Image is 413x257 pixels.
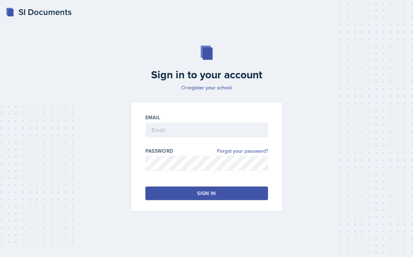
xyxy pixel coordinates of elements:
[145,147,174,154] label: Password
[6,6,72,19] a: SI Documents
[145,122,268,137] input: Email
[217,147,268,155] a: Forgot your password?
[197,190,216,197] div: Sign in
[145,187,268,200] button: Sign in
[127,84,286,91] p: Or
[187,84,232,91] a: register your school
[127,68,286,81] h2: Sign in to your account
[145,114,160,121] label: Email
